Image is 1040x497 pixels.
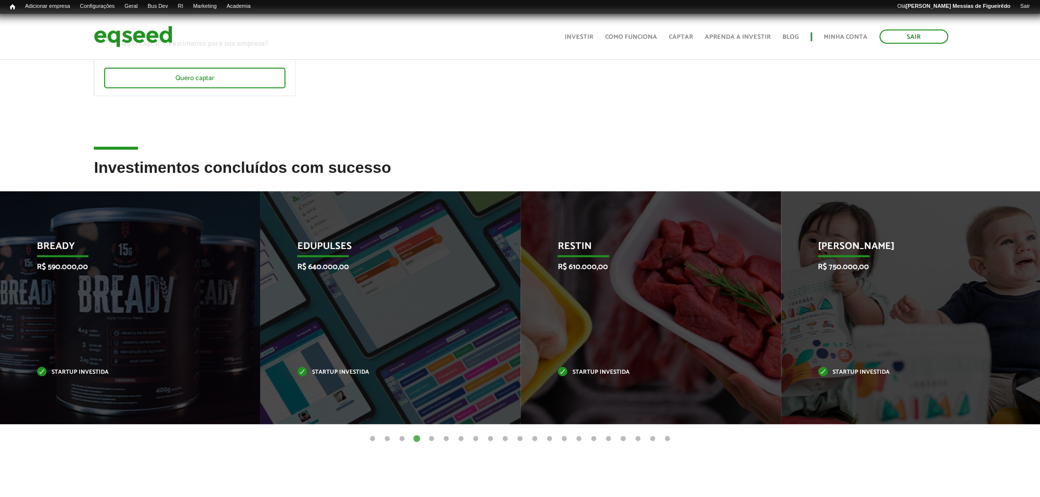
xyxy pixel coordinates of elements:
[94,159,946,191] h2: Investimentos concluídos com sucesso
[188,2,222,10] a: Marketing
[893,2,1015,10] a: Olá[PERSON_NAME] Messias de Figueirêdo
[382,434,392,444] button: 2 of 21
[818,370,990,375] p: Startup investida
[824,34,868,40] a: Minha conta
[486,434,495,444] button: 9 of 21
[818,241,990,257] p: [PERSON_NAME]
[412,434,422,444] button: 4 of 21
[1015,2,1035,10] a: Sair
[441,434,451,444] button: 6 of 21
[173,2,188,10] a: RI
[20,2,75,10] a: Adicionar empresa
[906,3,1011,9] strong: [PERSON_NAME] Messias de Figueirêdo
[37,370,209,375] p: Startup investida
[368,434,377,444] button: 1 of 21
[297,262,469,272] p: R$ 640.000,00
[37,241,209,257] p: Bready
[75,2,120,10] a: Configurações
[663,434,672,444] button: 21 of 21
[648,434,658,444] button: 20 of 21
[545,434,554,444] button: 13 of 21
[297,241,469,257] p: Edupulses
[669,34,693,40] a: Captar
[143,2,173,10] a: Bus Dev
[558,370,730,375] p: Startup investida
[397,434,407,444] button: 3 of 21
[574,434,584,444] button: 15 of 21
[530,434,540,444] button: 12 of 21
[456,434,466,444] button: 7 of 21
[818,262,990,272] p: R$ 750.000,00
[104,68,286,88] div: Quero captar
[618,434,628,444] button: 18 of 21
[5,2,20,12] a: Início
[297,370,469,375] p: Startup investida
[515,434,525,444] button: 11 of 21
[471,434,481,444] button: 8 of 21
[500,434,510,444] button: 10 of 21
[604,434,613,444] button: 17 of 21
[558,241,730,257] p: Restin
[633,434,643,444] button: 19 of 21
[94,24,173,50] img: EqSeed
[10,3,15,10] span: Início
[783,34,799,40] a: Blog
[427,434,436,444] button: 5 of 21
[558,262,730,272] p: R$ 610.000,00
[119,2,143,10] a: Geral
[37,262,209,272] p: R$ 590.000,00
[606,34,658,40] a: Como funciona
[589,434,599,444] button: 16 of 21
[565,34,594,40] a: Investir
[559,434,569,444] button: 14 of 21
[880,29,949,44] a: Sair
[705,34,771,40] a: Aprenda a investir
[222,2,256,10] a: Academia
